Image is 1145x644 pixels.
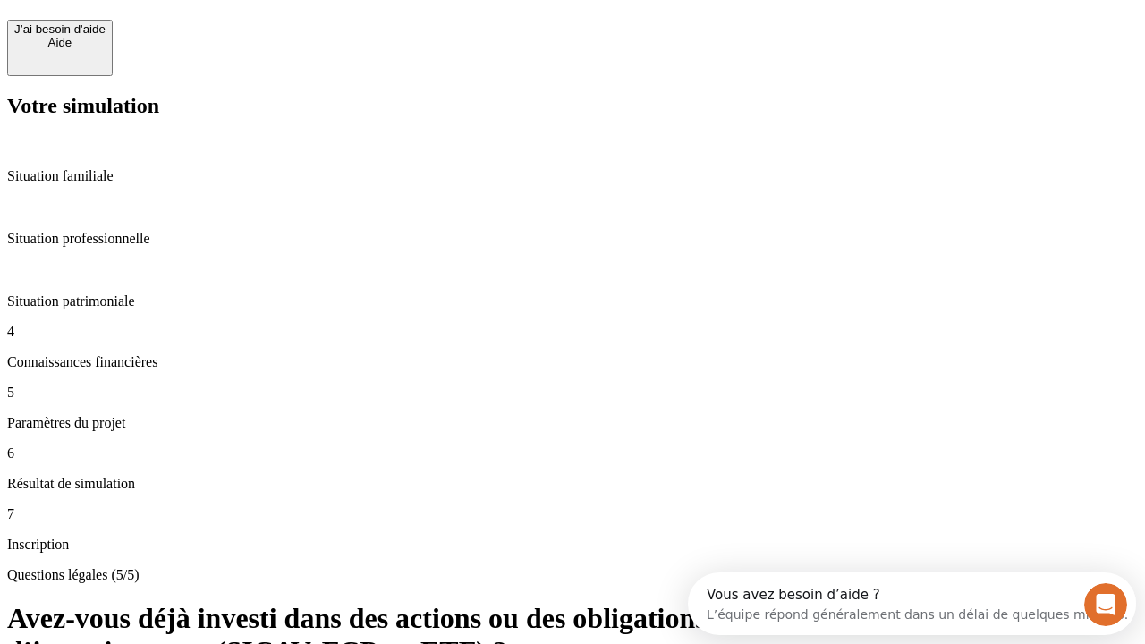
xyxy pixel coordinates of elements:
[7,445,1138,462] p: 6
[14,36,106,49] div: Aide
[7,231,1138,247] p: Situation professionnelle
[7,354,1138,370] p: Connaissances financières
[7,506,1138,522] p: 7
[7,7,493,56] div: Ouvrir le Messenger Intercom
[7,20,113,76] button: J’ai besoin d'aideAide
[7,476,1138,492] p: Résultat de simulation
[7,567,1138,583] p: Questions légales (5/5)
[7,537,1138,553] p: Inscription
[1084,583,1127,626] iframe: Intercom live chat
[7,293,1138,309] p: Situation patrimoniale
[14,22,106,36] div: J’ai besoin d'aide
[19,30,440,48] div: L’équipe répond généralement dans un délai de quelques minutes.
[7,324,1138,340] p: 4
[7,94,1138,118] h2: Votre simulation
[7,385,1138,401] p: 5
[688,572,1136,635] iframe: Intercom live chat discovery launcher
[19,15,440,30] div: Vous avez besoin d’aide ?
[7,415,1138,431] p: Paramètres du projet
[7,168,1138,184] p: Situation familiale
